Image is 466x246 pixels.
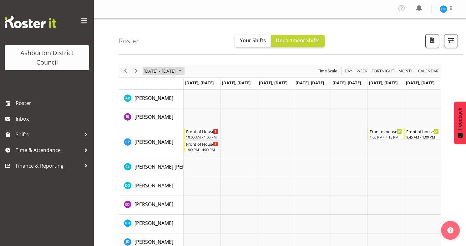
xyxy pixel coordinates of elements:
[119,37,139,44] h4: Roster
[184,128,220,140] div: Charin Phumcharoen"s event - Front of House - Weekday Begin From Monday, July 21, 2025 at 10:00:0...
[425,34,439,48] button: Download a PDF of the roster according to the set date range.
[131,64,141,77] div: Next
[259,80,287,86] span: [DATE], [DATE]
[344,67,353,75] span: Day
[134,95,173,102] span: [PERSON_NAME]
[143,67,176,75] span: [DATE] - [DATE]
[134,201,173,208] a: [PERSON_NAME]
[417,67,440,75] button: Month
[132,67,140,75] button: Next
[11,48,83,67] div: Ashburton District Council
[296,80,324,86] span: [DATE], [DATE]
[369,80,398,86] span: [DATE], [DATE]
[276,37,320,44] span: Department Shifts
[367,128,403,140] div: Charin Phumcharoen"s event - Front of house - Weekend Begin From Saturday, July 26, 2025 at 1:00:...
[356,67,368,75] span: Week
[134,138,173,146] a: [PERSON_NAME]
[271,35,325,47] button: Department Shifts
[418,67,439,75] span: calendar
[184,140,220,152] div: Charin Phumcharoen"s event - Front of House - Weekday Begin From Monday, July 21, 2025 at 1:00:00...
[134,182,173,189] span: [PERSON_NAME]
[440,5,447,13] img: charin-phumcharoen11025.jpg
[406,80,434,86] span: [DATE], [DATE]
[134,113,173,121] a: [PERSON_NAME]
[5,16,56,28] img: Rosterit website logo
[16,98,91,108] span: Roster
[121,67,130,75] button: Previous
[119,196,184,215] td: Esther Deans resource
[186,128,218,134] div: Front of House - Weekday
[332,80,361,86] span: [DATE], [DATE]
[134,182,173,189] a: [PERSON_NAME]
[356,67,368,75] button: Timeline Week
[134,94,173,102] a: [PERSON_NAME]
[134,238,173,246] a: [PERSON_NAME]
[119,90,184,108] td: Andrew Rankin resource
[444,34,458,48] button: Filter Shifts
[143,67,185,75] button: July 21 - 27, 2025
[457,108,463,130] span: Feedback
[447,227,453,233] img: help-xxl-2.png
[240,37,266,44] span: Your Shifts
[186,141,218,147] div: Front of House - Weekday
[454,102,466,144] button: Feedback - Show survey
[16,114,91,123] span: Inbox
[398,67,414,75] span: Month
[344,67,353,75] button: Timeline Day
[371,67,395,75] button: Fortnight
[186,134,218,139] div: 10:00 AM - 1:00 PM
[406,128,438,134] div: Front of house - Weekend
[134,201,173,208] span: [PERSON_NAME]
[119,215,184,233] td: Hannah Herbert-Olsen resource
[119,158,184,177] td: Connor Lysaght resource
[370,128,402,134] div: Front of house - Weekend
[406,134,438,139] div: 9:45 AM - 1:00 PM
[16,161,81,170] span: Finance & Reporting
[185,80,214,86] span: [DATE], [DATE]
[16,130,81,139] span: Shifts
[222,80,251,86] span: [DATE], [DATE]
[235,35,271,47] button: Your Shifts
[16,145,81,155] span: Time & Attendance
[404,128,440,140] div: Charin Phumcharoen"s event - Front of house - Weekend Begin From Sunday, July 27, 2025 at 9:45:00...
[119,108,184,127] td: Barbara Jaine resource
[119,127,184,158] td: Charin Phumcharoen resource
[370,134,402,139] div: 1:00 PM - 4:15 PM
[317,67,338,75] button: Time Scale
[398,67,415,75] button: Timeline Month
[186,147,218,152] div: 1:00 PM - 4:00 PM
[120,64,131,77] div: Previous
[134,163,213,170] a: [PERSON_NAME] [PERSON_NAME]
[119,177,184,196] td: Denise O'Halloran resource
[134,219,173,227] a: [PERSON_NAME]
